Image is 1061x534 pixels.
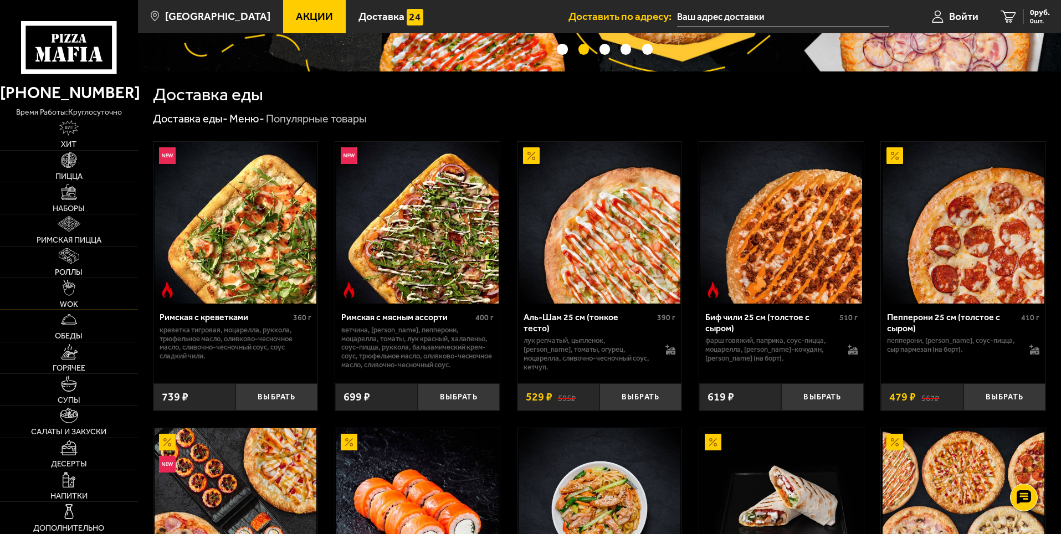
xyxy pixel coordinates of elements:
[153,86,263,104] h1: Доставка еды
[1030,18,1050,24] span: 0 шт.
[53,204,85,212] span: Наборы
[159,147,176,164] img: Новинка
[37,236,101,244] span: Римская пицца
[344,392,370,403] span: 699 ₽
[296,11,333,22] span: Акции
[55,172,83,180] span: Пицца
[883,142,1044,304] img: Пепперони 25 см (толстое с сыром)
[887,312,1018,333] div: Пепперони 25 см (толстое с сыром)
[1030,9,1050,17] span: 0 руб.
[341,434,357,450] img: Акционный
[705,282,721,299] img: Острое блюдо
[599,44,610,54] button: точки переключения
[889,392,916,403] span: 479 ₽
[336,142,498,304] img: Римская с мясным ассорти
[708,392,734,403] span: 619 ₽
[526,392,552,403] span: 529 ₽
[699,142,864,304] a: Острое блюдоБиф чили 25 см (толстое с сыром)
[153,112,228,125] a: Доставка еды-
[700,142,862,304] img: Биф чили 25 см (толстое с сыром)
[886,147,903,164] img: Акционный
[341,147,357,164] img: Новинка
[50,492,88,500] span: Напитки
[418,383,500,410] button: Выбрать
[159,282,176,299] img: Острое блюдо
[839,313,858,322] span: 510 г
[949,11,978,22] span: Войти
[55,268,83,276] span: Роллы
[886,434,903,450] img: Акционный
[781,383,863,410] button: Выбрать
[921,392,939,403] s: 567 ₽
[657,313,675,322] span: 390 г
[160,312,291,322] div: Римская с креветками
[159,456,176,473] img: Новинка
[963,383,1045,410] button: Выбрать
[335,142,500,304] a: НовинкаОстрое блюдоРимская с мясным ассорти
[341,282,357,299] img: Острое блюдо
[51,460,87,468] span: Десерты
[887,336,1018,354] p: пепперони, [PERSON_NAME], соус-пицца, сыр пармезан (на борт).
[165,11,270,22] span: [GEOGRAPHIC_DATA]
[475,313,494,322] span: 400 г
[358,11,404,22] span: Доставка
[523,147,540,164] img: Акционный
[705,336,837,363] p: фарш говяжий, паприка, соус-пицца, моцарелла, [PERSON_NAME]-кочудян, [PERSON_NAME] (на борт).
[519,142,680,304] img: Аль-Шам 25 см (тонкое тесто)
[557,44,567,54] button: точки переключения
[524,312,655,333] div: Аль-Шам 25 см (тонкое тесто)
[578,44,589,54] button: точки переключения
[31,428,106,435] span: Салаты и закуски
[407,9,423,25] img: 15daf4d41897b9f0e9f617042186c801.svg
[155,142,316,304] img: Римская с креветками
[266,112,367,126] div: Популярные товары
[58,396,80,404] span: Супы
[341,326,494,370] p: ветчина, [PERSON_NAME], пепперони, моцарелла, томаты, лук красный, халапеньо, соус-пицца, руккола...
[705,434,721,450] img: Акционный
[677,7,889,27] input: Ваш адрес доставки
[599,383,681,410] button: Выбрать
[705,312,837,333] div: Биф чили 25 см (толстое с сыром)
[642,44,653,54] button: точки переключения
[235,383,317,410] button: Выбрать
[558,392,576,403] s: 595 ₽
[61,140,76,148] span: Хит
[881,142,1045,304] a: АкционныйПепперони 25 см (толстое с сыром)
[341,312,473,322] div: Римская с мясным ассорти
[153,142,318,304] a: НовинкаОстрое блюдоРимская с креветками
[159,434,176,450] img: Акционный
[60,300,78,308] span: WOK
[621,44,631,54] button: точки переключения
[524,336,655,372] p: лук репчатый, цыпленок, [PERSON_NAME], томаты, огурец, моцарелла, сливочно-чесночный соус, кетчуп.
[229,112,264,125] a: Меню-
[160,326,312,361] p: креветка тигровая, моцарелла, руккола, трюфельное масло, оливково-чесночное масло, сливочно-чесно...
[568,11,677,22] span: Доставить по адресу:
[53,364,85,372] span: Горячее
[517,142,682,304] a: АкционныйАль-Шам 25 см (тонкое тесто)
[293,313,311,322] span: 360 г
[162,392,188,403] span: 739 ₽
[1021,313,1039,322] span: 410 г
[33,524,104,532] span: Дополнительно
[55,332,83,340] span: Обеды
